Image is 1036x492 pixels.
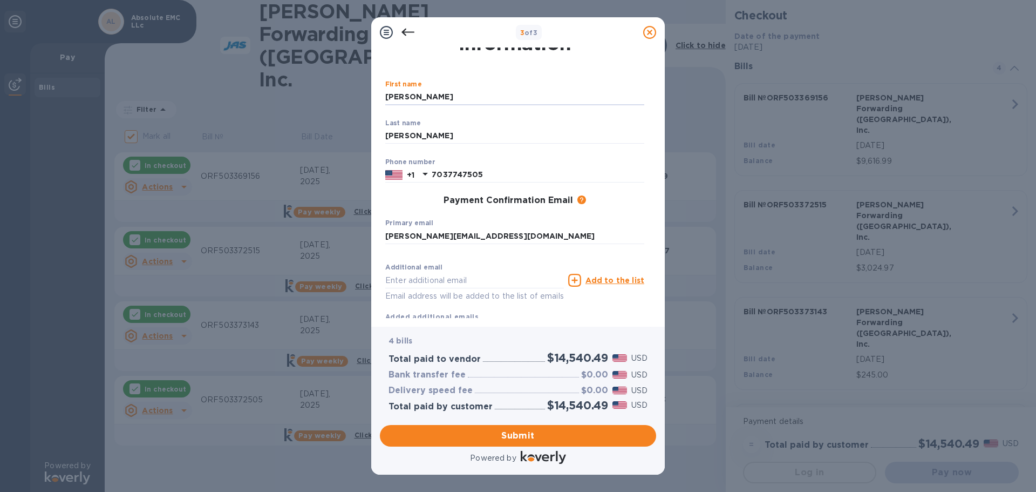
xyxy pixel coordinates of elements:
[388,429,647,442] span: Submit
[520,29,524,37] span: 3
[385,228,644,244] input: Enter your primary email
[385,159,435,165] label: Phone number
[547,351,608,365] h2: $14,540.49
[631,385,647,396] p: USD
[385,128,644,144] input: Enter your last name
[631,400,647,411] p: USD
[585,276,644,285] u: Add to the list
[388,386,473,396] h3: Delivery speed fee
[385,313,479,321] b: Added additional emails
[612,354,627,362] img: USD
[385,272,564,288] input: Enter additional email
[385,89,644,105] input: Enter your first name
[520,29,538,37] b: of 3
[581,386,608,396] h3: $0.00
[631,369,647,381] p: USD
[547,399,608,412] h2: $14,540.49
[407,170,414,180] p: +1
[432,167,644,183] input: Enter your phone number
[385,265,442,271] label: Additional email
[388,370,466,380] h3: Bank transfer fee
[612,371,627,379] img: USD
[385,120,421,126] label: Last name
[388,402,493,412] h3: Total paid by customer
[612,401,627,409] img: USD
[385,169,403,181] img: US
[385,9,644,55] h1: Payment Contact Information
[385,82,421,88] label: First name
[385,220,433,227] label: Primary email
[631,353,647,364] p: USD
[385,290,564,302] p: Email address will be added to the list of emails
[388,354,481,365] h3: Total paid to vendor
[388,336,412,345] b: 4 bills
[521,451,566,464] img: Logo
[470,453,516,464] p: Powered by
[612,387,627,394] img: USD
[581,370,608,380] h3: $0.00
[444,196,573,206] h3: Payment Confirmation Email
[380,425,656,447] button: Submit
